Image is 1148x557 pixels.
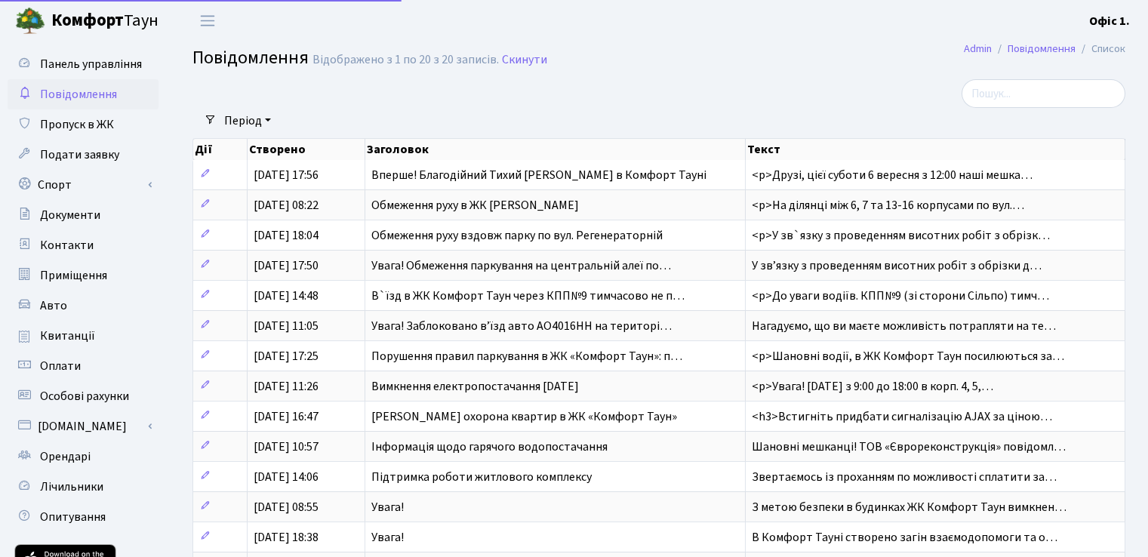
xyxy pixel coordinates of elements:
span: [DATE] 11:26 [254,378,319,395]
a: Подати заявку [8,140,159,170]
span: <p>Друзі, цієї суботи 6 вересня з 12:00 наші мешка… [752,167,1033,183]
a: Опитування [8,502,159,532]
span: Повідомлення [192,45,309,71]
a: Контакти [8,230,159,260]
a: Пропуск в ЖК [8,109,159,140]
span: [DATE] 17:25 [254,348,319,365]
span: Опитування [40,509,106,525]
th: Створено [248,139,365,160]
span: В Комфорт Тауні створено загін взаємодопомоги та о… [752,529,1057,546]
a: Приміщення [8,260,159,291]
span: Пропуск в ЖК [40,116,114,133]
span: [DATE] 18:04 [254,227,319,244]
span: Контакти [40,237,94,254]
span: [PERSON_NAME] охорона квартир в ЖК «Комфорт Таун» [371,408,677,425]
span: Авто [40,297,67,314]
a: Лічильники [8,472,159,502]
th: Текст [746,139,1125,160]
span: [DATE] 08:55 [254,499,319,515]
span: Приміщення [40,267,107,284]
span: [DATE] 08:22 [254,197,319,214]
span: Вимкнення електропостачання [DATE] [371,378,579,395]
span: <p>У зв`язку з проведенням висотних робіт з обрізк… [752,227,1050,244]
b: Офіс 1. [1089,13,1130,29]
a: Спорт [8,170,159,200]
th: Дії [193,139,248,160]
span: Повідомлення [40,86,117,103]
a: Період [218,108,277,134]
span: Обмеження руху в ЖК [PERSON_NAME] [371,197,579,214]
img: logo.png [15,6,45,36]
a: Особові рахунки [8,381,159,411]
span: Таун [51,8,159,34]
span: [DATE] 10:57 [254,439,319,455]
span: Лічильники [40,479,103,495]
span: [DATE] 14:06 [254,469,319,485]
a: Документи [8,200,159,230]
span: Документи [40,207,100,223]
span: [DATE] 16:47 [254,408,319,425]
span: З метою безпеки в будинках ЖК Комфорт Таун вимкнен… [752,499,1066,515]
nav: breadcrumb [941,33,1148,65]
span: [DATE] 11:05 [254,318,319,334]
a: Орендарі [8,442,159,472]
a: Авто [8,291,159,321]
span: Оплати [40,358,81,374]
a: Оплати [8,351,159,381]
a: Admin [964,41,992,57]
a: [DOMAIN_NAME] [8,411,159,442]
span: В`їзд в ЖК Комфорт Таун через КПП№9 тимчасово не п… [371,288,685,304]
span: Подати заявку [40,146,119,163]
li: Список [1076,41,1125,57]
a: Квитанції [8,321,159,351]
a: Повідомлення [1008,41,1076,57]
b: Комфорт [51,8,124,32]
span: Обмеження руху вздовж парку по вул. Регенераторній [371,227,663,244]
span: Увага! Заблоковано вʼїзд авто АО4016НН на територі… [371,318,672,334]
input: Пошук... [962,79,1125,108]
span: Порушення правил паркування в ЖК «Комфорт Таун»: п… [371,348,682,365]
span: Квитанції [40,328,95,344]
span: <p>Шановні водії, в ЖК Комфорт Таун посилюються за… [752,348,1064,365]
span: Підтримка роботи житлового комплексу [371,469,592,485]
span: Особові рахунки [40,388,129,405]
span: Увага! Обмеження паркування на центральній алеї по… [371,257,671,274]
span: <p>На ділянці між 6, 7 та 13-16 корпусами по вул.… [752,197,1024,214]
span: Шановні мешканці! ТОВ «Єврореконструкція» повідомл… [752,439,1066,455]
span: Вперше! Благодійний Тихий [PERSON_NAME] в Комфорт Тауні [371,167,706,183]
span: Увага! [371,529,404,546]
span: Звертаємось із проханням по можливості сплатити за… [752,469,1057,485]
div: Відображено з 1 по 20 з 20 записів. [312,53,499,67]
span: [DATE] 18:38 [254,529,319,546]
a: Повідомлення [8,79,159,109]
span: Орендарі [40,448,91,465]
span: <h3>Встигніть придбати сигналізацію AJAX за ціною… [752,408,1052,425]
span: У звʼязку з проведенням висотних робіт з обрізки д… [752,257,1042,274]
a: Панель управління [8,49,159,79]
span: [DATE] 17:50 [254,257,319,274]
span: [DATE] 17:56 [254,167,319,183]
span: Панель управління [40,56,142,72]
span: <p>До уваги водіїв. КПП№9 (зі сторони Сільпо) тимч… [752,288,1049,304]
button: Переключити навігацію [189,8,226,33]
a: Скинути [502,53,547,67]
span: <p>Увага! [DATE] з 9:00 до 18:00 в корп. 4, 5,… [752,378,993,395]
span: Нагадуємо, що ви маєте можливість потрапляти на те… [752,318,1056,334]
a: Офіс 1. [1089,12,1130,30]
th: Заголовок [365,139,746,160]
span: Інформація щодо гарячого водопостачання [371,439,608,455]
span: Увага! [371,499,404,515]
span: [DATE] 14:48 [254,288,319,304]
